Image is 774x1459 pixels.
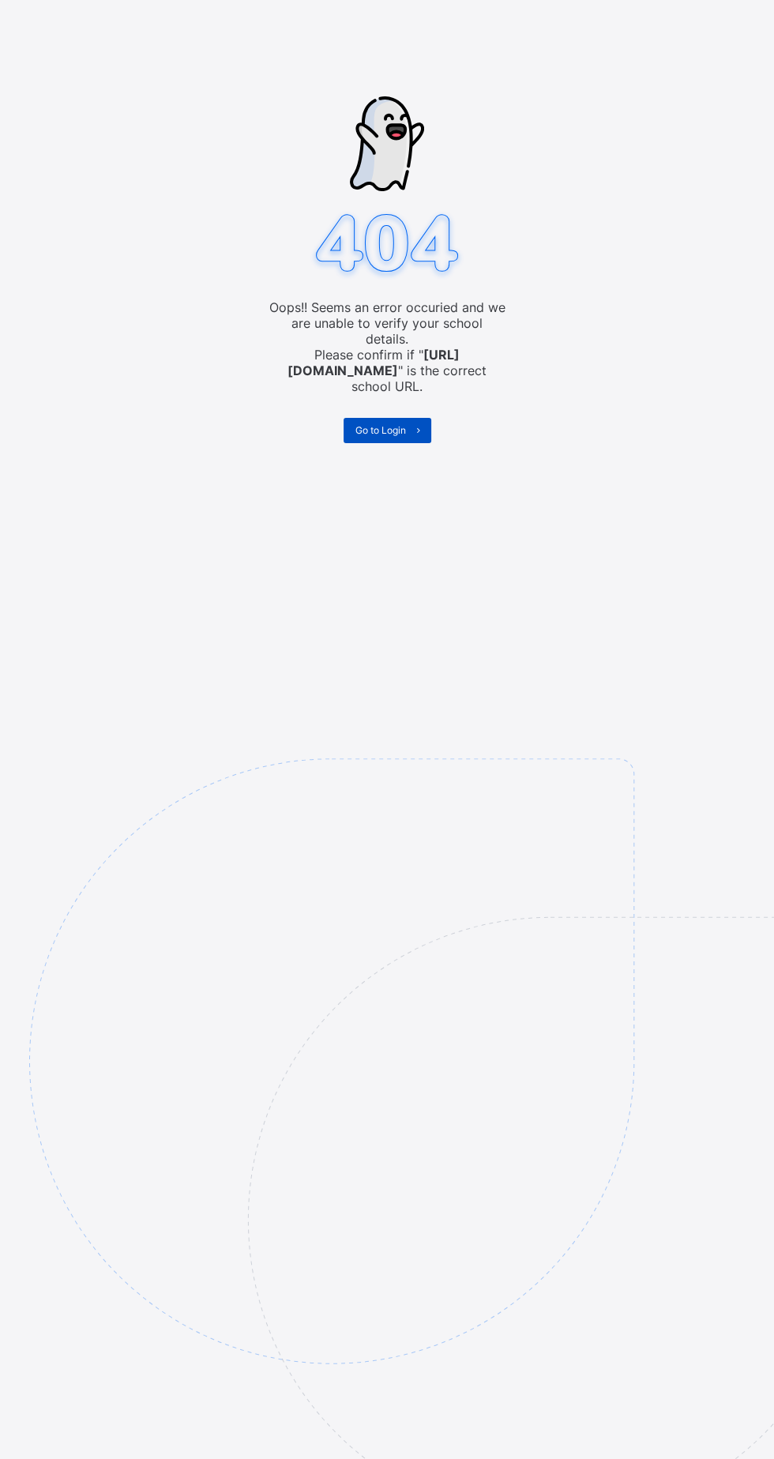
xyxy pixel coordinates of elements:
b: [URL][DOMAIN_NAME] [287,347,460,378]
img: 404.8bbb34c871c4712298a25e20c4dc75c7.svg [309,209,465,281]
span: Go to Login [355,424,406,436]
img: ghost-strokes.05e252ede52c2f8dbc99f45d5e1f5e9f.svg [350,96,424,191]
span: Oops!! Seems an error occuried and we are unable to verify your school details. [269,299,505,347]
span: Please confirm if " " is the correct school URL. [269,347,505,394]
